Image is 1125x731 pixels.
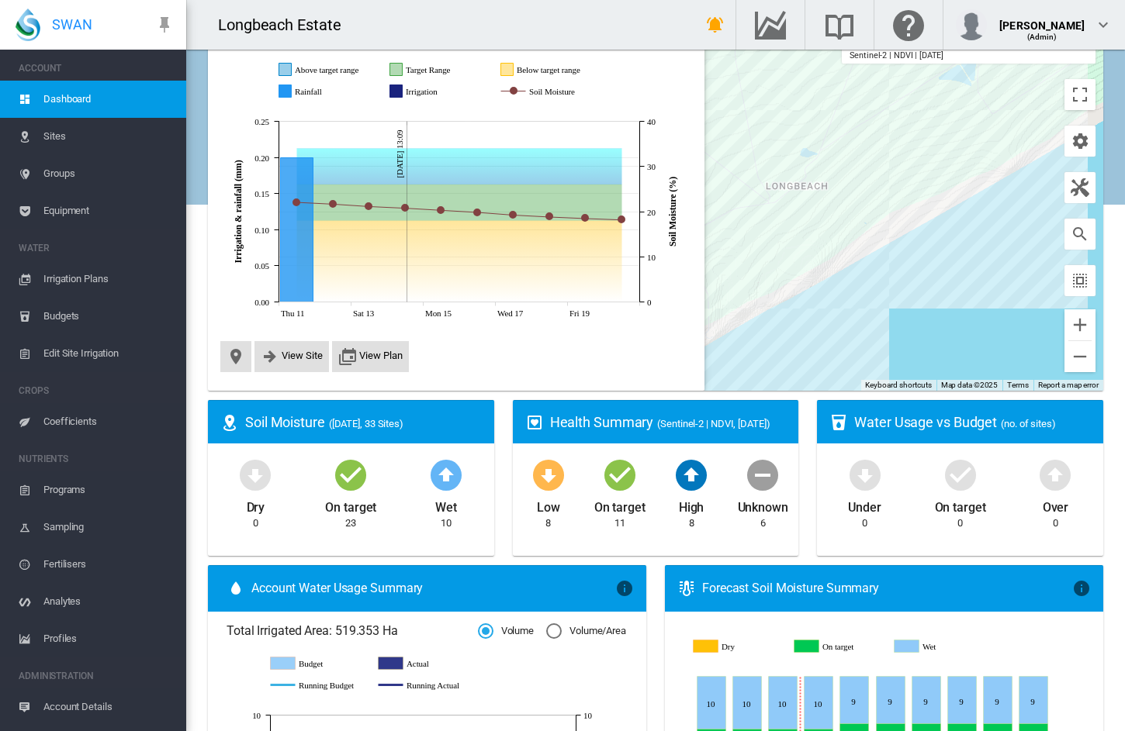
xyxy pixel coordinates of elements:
[1071,132,1089,150] md-icon: icon-cog
[43,583,174,620] span: Analytes
[227,579,245,598] md-icon: icon-water
[251,580,615,597] span: Account Water Usage Summary
[829,413,848,432] md-icon: icon-cup-water
[497,309,524,318] tspan: Wed 17
[402,205,408,211] circle: Soil Moisture Sep 14, 2025 20.750599065624986
[43,471,174,509] span: Programs
[43,335,174,372] span: Edit Site Irrigation
[1071,225,1089,243] md-icon: icon-magnify
[254,153,269,163] tspan: 0.20
[1064,265,1096,296] button: icon-select-all
[279,63,374,77] g: Above target range
[43,192,174,229] span: Equipment
[279,84,374,98] g: Rainfall
[438,207,444,213] circle: Soil Moisture Sep 15, 2025 20.287279065624986
[545,516,551,530] div: 8
[252,711,261,720] tspan: 10
[220,413,239,432] md-icon: icon-map-marker-radius
[667,177,678,247] tspan: Soil Moisture (%)
[1094,16,1113,34] md-icon: icon-chevron-down
[647,253,656,262] tspan: 10
[694,640,782,653] g: Dry
[247,493,265,516] div: Dry
[254,117,269,126] tspan: 0.25
[1064,126,1096,157] button: icon-cog
[1027,33,1057,41] span: (Admin)
[647,162,656,171] tspan: 30
[948,677,977,724] g: Wet Sep 18, 2025 9
[43,546,174,583] span: Fertilisers
[43,118,174,155] span: Sites
[390,84,485,98] g: Irrigation
[846,456,884,493] md-icon: icon-arrow-down-bold-circle
[794,640,883,653] g: On target
[43,81,174,118] span: Dashboard
[657,418,770,429] span: (Sentinel-2 | NDVI, [DATE])
[233,160,244,263] tspan: Irrigation & rainfall (mm)
[19,378,174,403] span: CROPS
[546,624,626,639] md-radio-button: Volume/Area
[478,624,534,639] md-radio-button: Volume
[271,678,363,692] g: Running Budget
[530,456,567,493] md-icon: icon-arrow-down-bold-circle
[237,456,274,493] md-icon: icon-arrow-down-bold-circle
[679,493,704,516] div: High
[862,516,867,530] div: 0
[271,657,363,671] g: Budget
[1019,677,1048,724] g: Wet Sep 20, 2025 9
[615,579,634,598] md-icon: icon-information
[583,711,592,720] tspan: 10
[254,298,269,307] tspan: 0.00
[245,412,482,432] div: Soil Moisture
[1007,381,1029,389] a: Terms
[582,215,588,221] circle: Soil Moisture Sep 19, 2025 18.462511065624987
[854,412,1091,432] div: Water Usage vs Budget
[19,447,174,471] span: NUTRIENTS
[525,413,544,432] md-icon: icon-heart-box-outline
[338,347,357,366] md-icon: icon-calendar-multiple
[697,677,726,729] g: Wet Sep 11, 2025 10
[877,677,905,724] g: Wet Sep 16, 2025 9
[706,16,725,34] md-icon: icon-bell-ring
[261,347,279,366] md-icon: icon-arrow-right-bold
[254,189,269,198] tspan: 0.15
[647,117,656,126] tspan: 40
[550,412,787,432] div: Health Summary
[379,678,471,692] g: Running Actual
[999,12,1085,27] div: [PERSON_NAME]
[935,493,986,516] div: On target
[427,456,465,493] md-icon: icon-arrow-up-bold-circle
[865,380,932,391] button: Keyboard shortcuts
[840,677,869,724] g: Wet Sep 15, 2025 9
[1064,309,1096,340] button: Zoom in
[984,677,1012,724] g: Wet Sep 19, 2025 9
[501,63,596,77] g: Below target range
[329,418,403,429] span: ([DATE], 33 Sites)
[43,298,174,335] span: Budgets
[254,226,269,235] tspan: 0.10
[677,579,696,598] md-icon: icon-thermometer-lines
[942,456,979,493] md-icon: icon-checkbox-marked-circle
[618,216,625,222] circle: Soil Moisture Sep 20, 2025 18.15885826562499
[594,493,646,516] div: On target
[689,516,694,530] div: 8
[325,493,376,516] div: On target
[647,208,656,217] tspan: 20
[673,456,710,493] md-icon: icon-arrow-up-bold-circle
[702,580,1072,597] div: Forecast Soil Moisture Summary
[769,677,798,729] g: Wet Sep 13, 2025 10
[353,309,375,318] tspan: Sat 13
[227,347,245,366] button: icon-map-marker
[1001,418,1056,429] span: (no. of sites)
[957,516,963,530] div: 0
[390,63,485,77] g: Target Range
[43,620,174,657] span: Profiles
[501,84,608,98] g: Soil Moisture
[569,309,590,318] tspan: Fri 19
[805,677,833,729] g: Wet Sep 14, 2025 10
[218,14,355,36] div: Longbeach Estate
[821,16,858,34] md-icon: Search the knowledge base
[345,516,356,530] div: 23
[282,350,323,361] span: View Site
